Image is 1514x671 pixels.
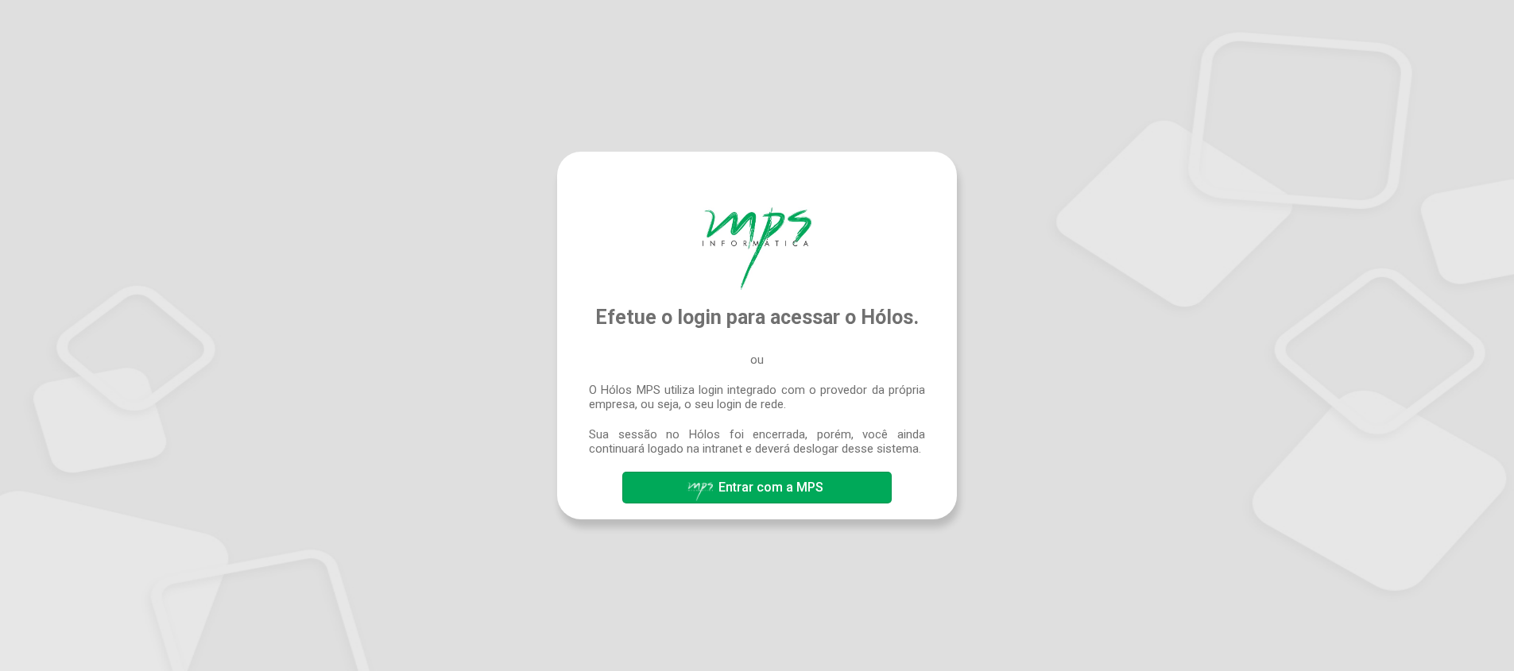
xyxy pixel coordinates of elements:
[589,427,925,456] span: Sua sessão no Hólos foi encerrada, porém, você ainda continuará logado na intranet e deverá deslo...
[703,207,811,290] img: Hólos Mps Digital
[595,306,919,329] span: Efetue o login para acessar o Hólos.
[589,383,925,411] span: O Hólos MPS utiliza login integrado com o provedor da própria empresa, ou seja, o seu login de rede.
[718,480,823,495] span: Entrar com a MPS
[622,472,891,503] button: Entrar com a MPS
[750,353,764,367] span: ou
